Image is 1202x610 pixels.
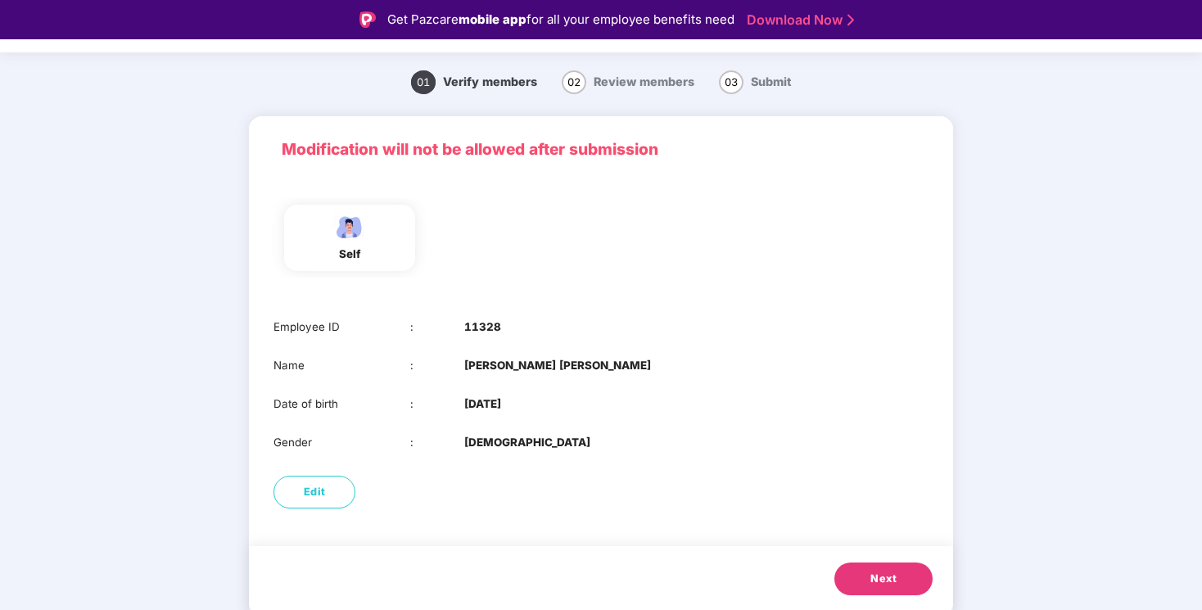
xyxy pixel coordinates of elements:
div: : [410,395,465,413]
div: : [410,434,465,451]
strong: mobile app [459,11,526,27]
div: self [329,246,370,263]
div: Get Pazcare for all your employee benefits need [387,10,734,29]
img: Logo [359,11,376,28]
b: [PERSON_NAME] [PERSON_NAME] [464,357,651,374]
button: Next [834,563,933,595]
span: Submit [751,75,791,88]
a: Download Now [747,11,849,29]
span: Verify members [443,75,537,88]
p: Modification will not be allowed after submission [282,137,920,161]
img: svg+xml;base64,PHN2ZyBpZD0iRW1wbG95ZWVfbWFsZSIgeG1sbnM9Imh0dHA6Ly93d3cudzMub3JnLzIwMDAvc3ZnIiB3aW... [329,213,370,242]
span: Review members [594,75,694,88]
span: Next [870,571,897,587]
div: Employee ID [273,319,410,336]
div: : [410,357,465,374]
span: 03 [719,70,743,94]
div: Gender [273,434,410,451]
img: Stroke [847,11,854,29]
span: Edit [304,484,326,500]
div: : [410,319,465,336]
div: Date of birth [273,395,410,413]
b: [DEMOGRAPHIC_DATA] [464,434,590,451]
div: Name [273,357,410,374]
b: 11328 [464,319,501,336]
button: Edit [273,476,355,508]
b: [DATE] [464,395,501,413]
span: 01 [411,70,436,94]
span: 02 [562,70,586,94]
